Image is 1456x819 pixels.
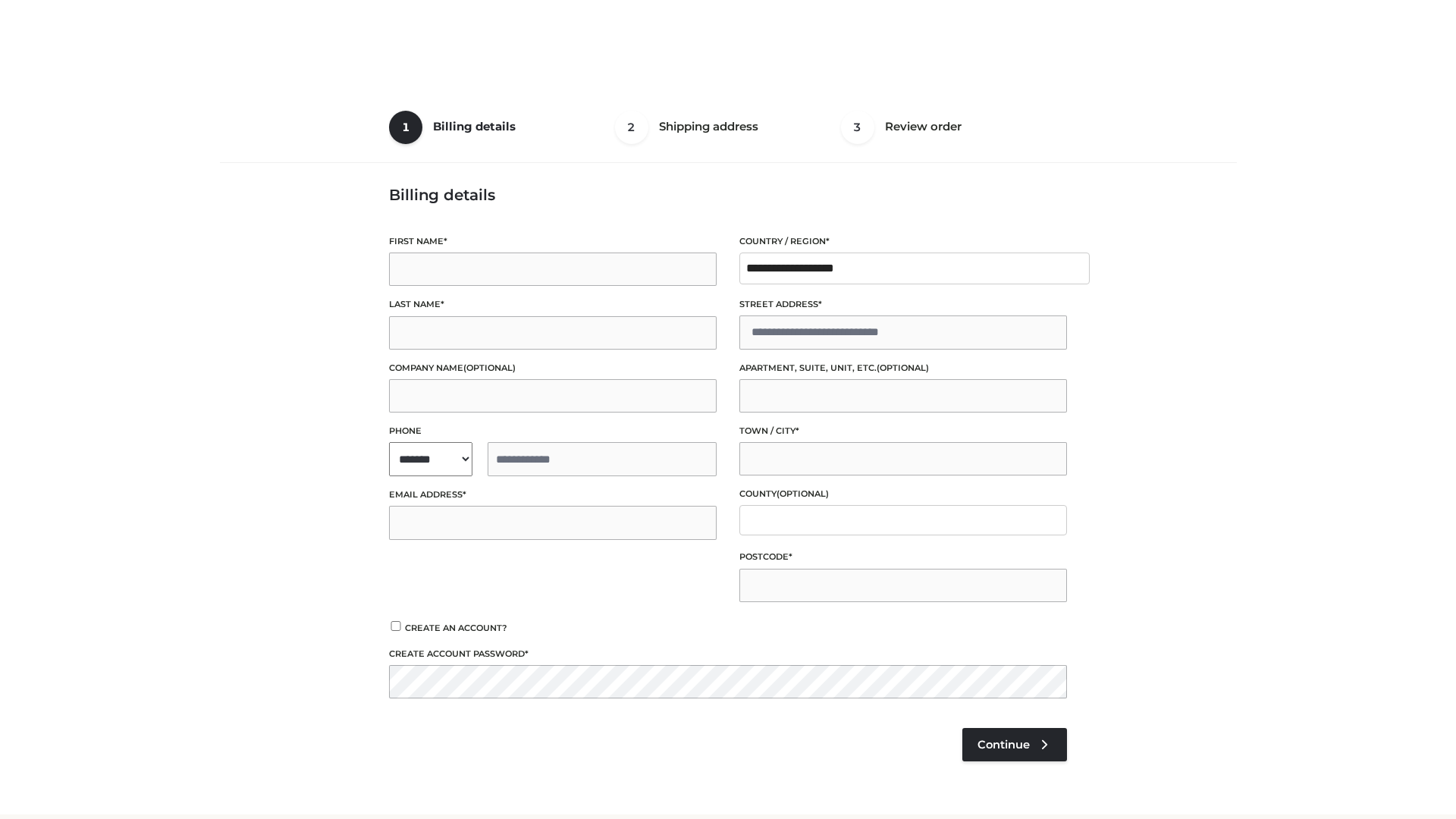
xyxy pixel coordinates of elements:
label: County [739,487,1067,501]
span: Review order [885,119,962,133]
label: Phone [389,424,717,438]
label: Street address [739,297,1067,312]
label: Company name [389,361,717,375]
span: Billing details [433,119,516,133]
label: Country / Region [739,234,1067,249]
label: Create account password [389,647,1067,661]
span: Continue [977,738,1030,752]
label: Apartment, suite, unit, etc. [739,361,1067,375]
label: Postcode [739,550,1067,564]
a: Continue [962,728,1067,761]
h3: Billing details [389,186,1067,204]
label: Last name [389,297,717,312]
label: First name [389,234,717,249]
span: 3 [841,111,874,144]
span: 1 [389,111,422,144]
span: Create an account? [405,623,507,633]
span: (optional) [463,362,516,373]
input: Create an account? [389,621,403,631]
span: (optional) [777,488,829,499]
span: 2 [615,111,648,144]
span: (optional) [877,362,929,373]
span: Shipping address [659,119,758,133]
label: Town / City [739,424,1067,438]
label: Email address [389,488,717,502]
